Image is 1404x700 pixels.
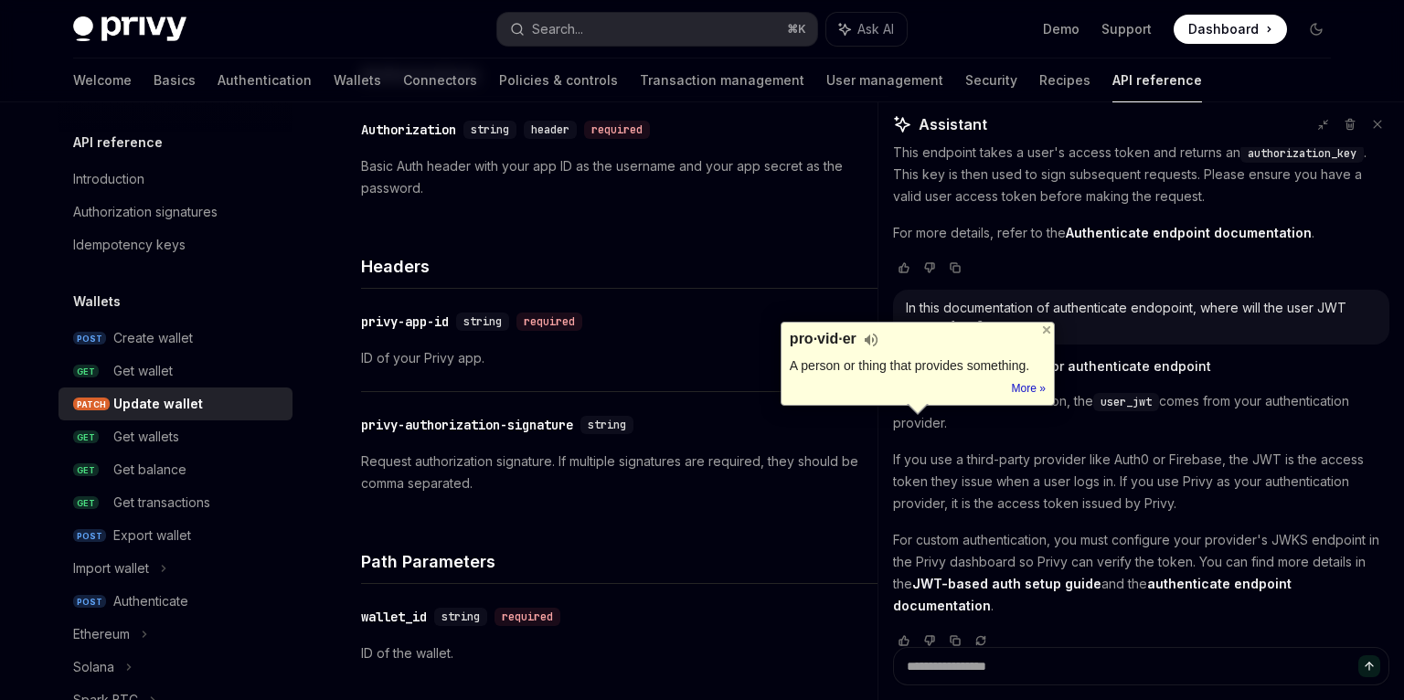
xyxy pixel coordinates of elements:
[1358,655,1380,677] button: Send message
[113,525,191,546] div: Export wallet
[441,610,480,624] span: string
[361,155,888,199] p: Basic Auth header with your app ID as the username and your app secret as the password.
[499,58,618,102] a: Policies & controls
[58,387,292,420] a: PATCHUpdate wallet
[58,322,292,355] a: POSTCreate wallet
[893,576,1292,614] a: authenticate endpoint documentation
[73,201,218,223] div: Authorization signatures
[58,585,292,618] a: POSTAuthenticate
[73,132,163,154] h5: API reference
[73,398,110,411] span: PATCH
[915,357,1211,376] span: Searched user JWT for authenticate endpoint
[1188,20,1259,38] span: Dashboard
[361,642,888,664] p: ID of the wallet.
[73,16,186,42] img: dark logo
[58,420,292,453] a: GETGet wallets
[893,390,1389,434] p: Based on the documentation, the comes from your authentication provider.
[73,529,106,543] span: POST
[965,58,1017,102] a: Security
[58,196,292,228] a: Authorization signatures
[1101,20,1152,38] a: Support
[361,254,888,279] h4: Headers
[73,496,99,510] span: GET
[73,234,186,256] div: Idempotency keys
[113,459,186,481] div: Get balance
[113,590,188,612] div: Authenticate
[73,168,144,190] div: Introduction
[1302,15,1331,44] button: Toggle dark mode
[334,58,381,102] a: Wallets
[532,18,583,40] div: Search...
[58,453,292,486] a: GETGet balance
[113,492,210,514] div: Get transactions
[906,299,1377,335] div: In this documentation of authenticate endopoint, where will the user JWT comes from?
[361,313,449,331] div: privy-app-id
[893,449,1389,514] p: If you use a third-party provider like Auth0 or Firebase, the JWT is the access token they issue ...
[1174,15,1287,44] a: Dashboard
[1066,225,1312,241] a: Authenticate endpoint documentation
[361,549,888,574] h4: Path Parameters
[73,58,132,102] a: Welcome
[893,222,1389,244] p: For more details, refer to the .
[113,360,173,382] div: Get wallet
[113,327,193,349] div: Create wallet
[218,58,312,102] a: Authentication
[1101,395,1152,409] span: user_jwt
[58,355,292,387] a: GETGet wallet
[403,58,477,102] a: Connectors
[893,529,1389,617] p: For custom authentication, you must configure your provider's JWKS endpoint in the Privy dashboar...
[826,13,907,46] button: Ask AI
[893,357,1389,376] button: Searched user JWT for authenticate endpoint
[893,142,1389,207] p: This endpoint takes a user's access token and returns an . This key is then used to sign subseque...
[73,595,106,609] span: POST
[463,314,502,329] span: string
[73,557,149,579] div: Import wallet
[516,313,582,331] div: required
[58,486,292,519] a: GETGet transactions
[584,121,650,139] div: required
[73,365,99,378] span: GET
[113,393,203,415] div: Update wallet
[919,113,987,135] span: Assistant
[361,121,456,139] div: Authorization
[912,576,1101,592] a: JWT-based auth setup guide
[495,608,560,626] div: required
[1248,146,1356,161] span: authorization_key
[857,20,894,38] span: Ask AI
[58,519,292,552] a: POSTExport wallet
[361,608,427,626] div: wallet_id
[154,58,196,102] a: Basics
[73,291,121,313] h5: Wallets
[58,228,292,261] a: Idempotency keys
[361,416,573,434] div: privy-authorization-signature
[73,623,130,645] div: Ethereum
[361,347,888,369] p: ID of your Privy app.
[640,58,804,102] a: Transaction management
[497,13,817,46] button: Search...⌘K
[58,163,292,196] a: Introduction
[1043,20,1080,38] a: Demo
[826,58,943,102] a: User management
[361,451,888,494] p: Request authorization signature. If multiple signatures are required, they should be comma separa...
[471,122,509,137] span: string
[588,418,626,432] span: string
[73,430,99,444] span: GET
[1039,58,1090,102] a: Recipes
[1112,58,1202,102] a: API reference
[787,22,806,37] span: ⌘ K
[73,463,99,477] span: GET
[531,122,569,137] span: header
[73,656,114,678] div: Solana
[73,332,106,345] span: POST
[113,426,179,448] div: Get wallets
